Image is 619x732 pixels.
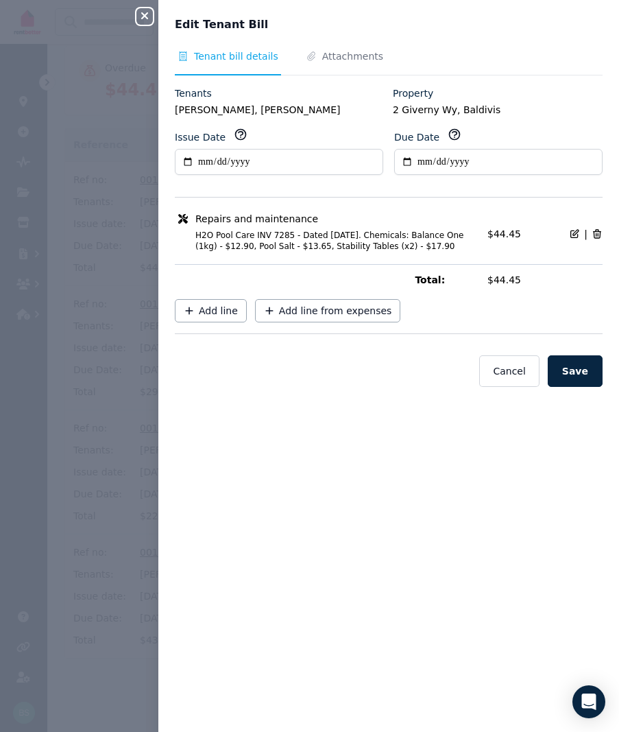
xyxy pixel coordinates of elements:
[584,227,587,241] span: |
[479,355,539,387] button: Cancel
[175,130,226,144] label: Issue Date
[194,49,278,63] span: Tenant bill details
[572,685,605,718] div: Open Intercom Messenger
[279,304,392,318] span: Add line from expenses
[487,273,603,287] span: $44.45
[415,273,479,287] span: Total:
[199,304,238,318] span: Add line
[487,228,521,239] span: $44.45
[548,355,603,387] button: Save
[175,49,603,75] nav: Tabs
[175,299,247,322] button: Add line
[175,16,268,33] span: Edit Tenant Bill
[322,49,383,63] span: Attachments
[393,103,603,117] legend: 2 Giverny Wy, Baldivis
[175,103,385,117] legend: [PERSON_NAME], [PERSON_NAME]
[179,230,479,252] span: H2O Pool Care INV 7285 - Dated [DATE]. Chemicals: Balance One (1kg) - $12.90, Pool Salt - $13.65,...
[394,130,439,144] label: Due Date
[393,86,433,100] label: Property
[175,86,212,100] label: Tenants
[255,299,401,322] button: Add line from expenses
[195,212,318,226] span: Repairs and maintenance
